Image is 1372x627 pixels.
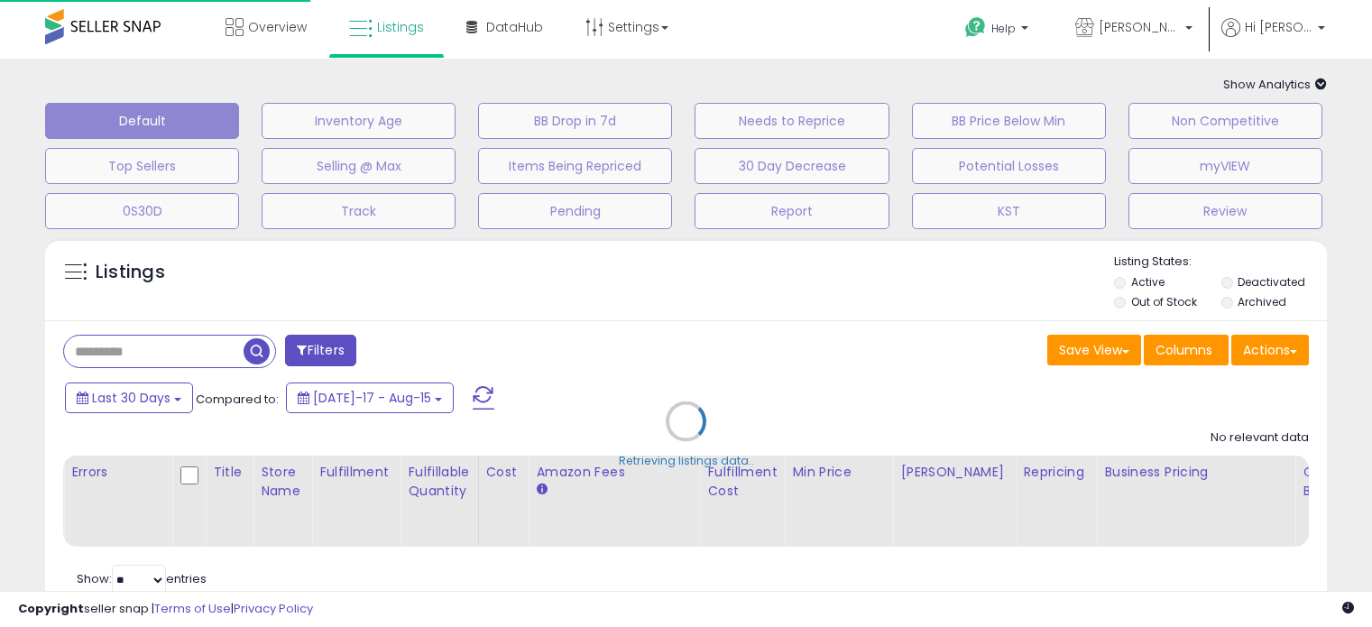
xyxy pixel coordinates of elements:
span: [PERSON_NAME] Beauty [1099,18,1180,36]
a: Help [951,3,1046,59]
span: Listings [377,18,424,36]
button: Inventory Age [262,103,456,139]
button: Review [1128,193,1322,229]
button: 0S30D [45,193,239,229]
button: Pending [478,193,672,229]
button: KST [912,193,1106,229]
button: Items Being Repriced [478,148,672,184]
button: Selling @ Max [262,148,456,184]
button: myVIEW [1128,148,1322,184]
button: BB Drop in 7d [478,103,672,139]
button: Top Sellers [45,148,239,184]
button: Potential Losses [912,148,1106,184]
strong: Copyright [18,600,84,617]
span: Overview [248,18,307,36]
button: Default [45,103,239,139]
span: Show Analytics [1223,76,1327,93]
button: Track [262,193,456,229]
div: Retrieving listings data.. [619,453,754,469]
span: Help [991,21,1016,36]
div: seller snap | | [18,601,313,618]
button: 30 Day Decrease [695,148,889,184]
button: Non Competitive [1128,103,1322,139]
button: Needs to Reprice [695,103,889,139]
span: Hi [PERSON_NAME] [1245,18,1312,36]
a: Hi [PERSON_NAME] [1221,18,1325,59]
span: DataHub [486,18,543,36]
i: Get Help [964,16,987,39]
button: BB Price Below Min [912,103,1106,139]
button: Report [695,193,889,229]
